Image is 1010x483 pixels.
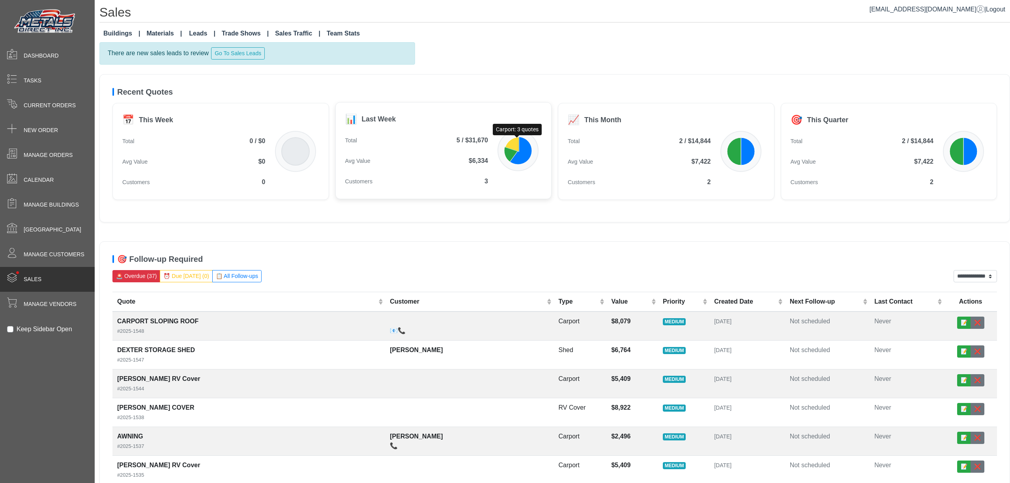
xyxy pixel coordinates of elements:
a: [EMAIL_ADDRESS][DOMAIN_NAME] [870,6,984,13]
span: Total [568,137,580,146]
span: Customers [122,178,150,187]
span: Calendar [24,176,54,184]
span: Never [874,404,891,411]
span: Current Orders [24,101,76,110]
span: Total [791,137,802,146]
strong: [PERSON_NAME] [390,347,443,353]
span: Not scheduled [790,375,830,382]
td: Shed [554,341,607,369]
a: Team Stats [324,26,363,41]
small: #2025-1537 [117,443,144,449]
span: 0 / $0 [249,136,265,146]
button: ❌ [971,374,984,386]
h5: 🎯 Follow-up Required [112,254,997,264]
div: Created Date [714,297,776,306]
path: RV Cover: 1 quote [504,147,518,162]
div: There are new sales leads to review [99,42,415,65]
td: Carport [554,311,607,341]
span: MEDIUM [663,433,686,440]
span: MEDIUM [663,405,686,412]
small: #2025-1548 [117,328,144,334]
button: 📝 [957,432,971,444]
div: Type [559,297,598,306]
span: Manage Vendors [24,300,77,308]
strong: $8,079 [611,318,630,324]
span: Customers [568,178,595,187]
span: [GEOGRAPHIC_DATA] [24,226,81,234]
span: [DATE] [714,462,731,468]
span: Never [874,375,891,382]
span: Dashboard [24,52,59,60]
strong: [PERSON_NAME] [390,433,443,440]
div: This Quarter [807,115,849,125]
a: 📧 [390,327,398,334]
span: $0 [258,157,266,166]
strong: $2,496 [611,433,630,440]
span: 3 [484,177,488,186]
div: Actions [949,297,992,306]
span: 5 / $31,670 [456,136,488,145]
a: Buildings [100,26,143,41]
span: • [7,260,28,285]
span: [DATE] [714,433,731,440]
button: 📝 [957,403,971,415]
small: #2025-1544 [117,386,144,392]
a: Trade Shows [219,26,272,41]
a: 📞 [398,327,406,334]
strong: [PERSON_NAME] COVER [117,404,195,411]
div: Value [611,297,649,306]
button: ❌ [971,432,984,444]
span: Avg Value [345,157,370,166]
a: 📞 [390,442,398,449]
circle: No quotes this week [282,138,309,165]
span: $7,422 [692,157,711,166]
h5: Recent Quotes [112,87,997,97]
span: MEDIUM [663,318,686,325]
small: #2025-1538 [117,414,144,420]
span: Manage Customers [24,250,84,259]
span: Avg Value [568,158,593,166]
button: 🚨 Overdue (37) [112,270,160,282]
span: Customers [345,177,373,186]
button: 📝 [957,345,971,358]
td: Carport [554,427,607,456]
div: Last Week [362,114,396,124]
img: Metals Direct Inc Logo [12,7,79,36]
span: Not scheduled [790,347,830,353]
strong: $5,409 [611,462,630,468]
a: Sales Traffic [272,26,324,41]
path: Carport: 1 quote [950,138,963,165]
strong: AWNING [117,433,143,440]
span: Customers [791,178,818,187]
strong: [PERSON_NAME] RV Cover [117,462,200,468]
span: 2 [930,177,933,187]
button: ❌ [971,461,984,473]
span: Not scheduled [790,462,830,468]
button: 📝 [957,461,971,473]
h1: Sales [99,5,1010,22]
span: New Order [24,126,58,134]
button: 📋 All Follow-ups [212,270,262,282]
span: Never [874,462,891,468]
small: #2025-1547 [117,357,144,363]
strong: CARPORT SLOPING ROOF [117,318,198,324]
a: Go To Sales Leads [209,50,265,56]
path: Shed: 1 quote [963,138,977,165]
span: Tasks [24,76,41,85]
div: Last Contact [874,297,935,306]
label: Keep Sidebar Open [17,324,72,334]
span: 0 [262,177,266,187]
span: Never [874,433,891,440]
div: | [870,5,1005,14]
strong: DEXTER STORAGE SHED [117,347,195,353]
div: 🎯 [791,113,802,127]
span: 2 [707,177,711,187]
strong: [PERSON_NAME] RV Cover [117,375,200,382]
span: Avg Value [122,158,148,166]
span: Never [874,347,891,353]
strong: $6,764 [611,347,630,353]
button: ⏰ Due [DATE] (0) [160,270,213,282]
div: 📅 [122,113,134,127]
span: Avg Value [791,158,816,166]
a: Leads [186,26,219,41]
